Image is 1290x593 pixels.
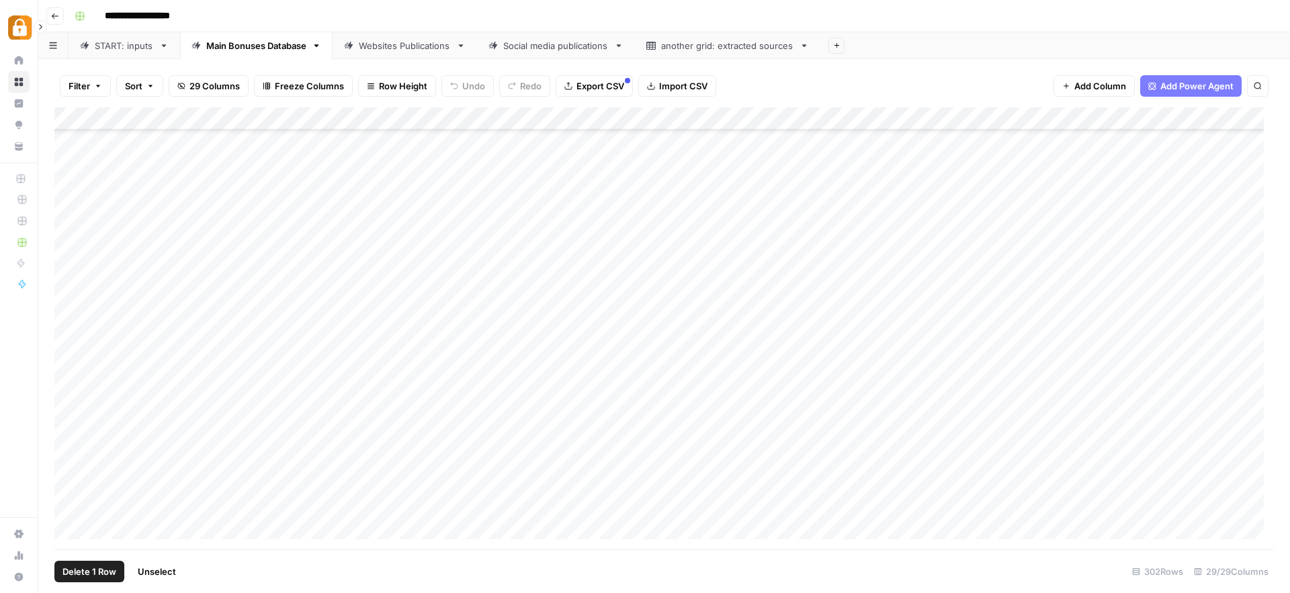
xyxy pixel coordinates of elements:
[8,15,32,40] img: Adzz Logo
[254,75,353,97] button: Freeze Columns
[60,75,111,97] button: Filter
[8,93,30,114] a: Insights
[8,545,30,566] a: Usage
[659,79,707,93] span: Import CSV
[556,75,633,97] button: Export CSV
[1160,79,1234,93] span: Add Power Agent
[1127,561,1189,582] div: 302 Rows
[69,79,90,93] span: Filter
[638,75,716,97] button: Import CSV
[275,79,344,93] span: Freeze Columns
[462,79,485,93] span: Undo
[661,39,794,52] div: another grid: extracted sources
[499,75,550,97] button: Redo
[441,75,494,97] button: Undo
[125,79,142,93] span: Sort
[503,39,609,52] div: Social media publications
[69,32,180,59] a: START: inputs
[1189,561,1274,582] div: 29/29 Columns
[169,75,249,97] button: 29 Columns
[1074,79,1126,93] span: Add Column
[130,561,184,582] button: Unselect
[635,32,820,59] a: another grid: extracted sources
[116,75,163,97] button: Sort
[477,32,635,59] a: Social media publications
[8,114,30,136] a: Opportunities
[8,566,30,588] button: Help + Support
[333,32,477,59] a: Websites Publications
[8,50,30,71] a: Home
[54,561,124,582] button: Delete 1 Row
[189,79,240,93] span: 29 Columns
[62,565,116,578] span: Delete 1 Row
[358,75,436,97] button: Row Height
[8,11,30,44] button: Workspace: Adzz
[95,39,154,52] div: START: inputs
[8,136,30,157] a: Your Data
[8,71,30,93] a: Browse
[206,39,306,52] div: Main Bonuses Database
[520,79,542,93] span: Redo
[379,79,427,93] span: Row Height
[359,39,451,52] div: Websites Publications
[1053,75,1135,97] button: Add Column
[1140,75,1242,97] button: Add Power Agent
[576,79,624,93] span: Export CSV
[8,523,30,545] a: Settings
[138,565,176,578] span: Unselect
[180,32,333,59] a: Main Bonuses Database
